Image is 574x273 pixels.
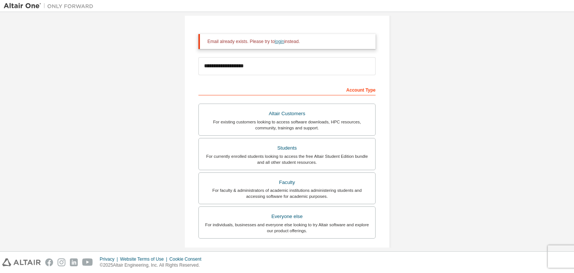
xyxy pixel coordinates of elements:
[203,187,371,199] div: For faculty & administrators of academic institutions administering students and accessing softwa...
[100,262,206,269] p: © 2025 Altair Engineering, Inc. All Rights Reserved.
[203,211,371,222] div: Everyone else
[203,119,371,131] div: For existing customers looking to access software downloads, HPC resources, community, trainings ...
[198,83,376,95] div: Account Type
[169,256,206,262] div: Cookie Consent
[203,108,371,119] div: Altair Customers
[203,177,371,188] div: Faculty
[70,258,78,266] img: linkedin.svg
[2,258,41,266] img: altair_logo.svg
[58,258,65,266] img: instagram.svg
[45,258,53,266] img: facebook.svg
[203,153,371,165] div: For currently enrolled students looking to access the free Altair Student Edition bundle and all ...
[207,39,370,45] div: Email already exists. Please try to instead.
[275,39,284,44] a: login
[120,256,169,262] div: Website Terms of Use
[4,2,97,10] img: Altair One
[82,258,93,266] img: youtube.svg
[203,143,371,153] div: Students
[203,222,371,234] div: For individuals, businesses and everyone else looking to try Altair software and explore our prod...
[100,256,120,262] div: Privacy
